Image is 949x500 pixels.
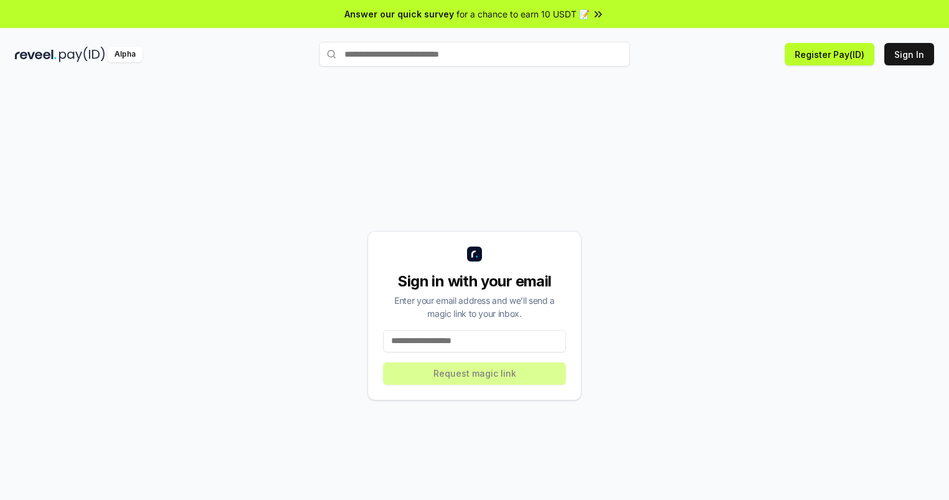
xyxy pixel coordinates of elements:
span: for a chance to earn 10 USDT 📝 [456,7,590,21]
div: Enter your email address and we’ll send a magic link to your inbox. [383,294,566,320]
div: Sign in with your email [383,271,566,291]
span: Answer our quick survey [345,7,454,21]
img: reveel_dark [15,47,57,62]
button: Sign In [884,43,934,65]
img: pay_id [59,47,105,62]
img: logo_small [467,247,482,262]
div: Alpha [108,47,142,62]
button: Register Pay(ID) [785,43,874,65]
